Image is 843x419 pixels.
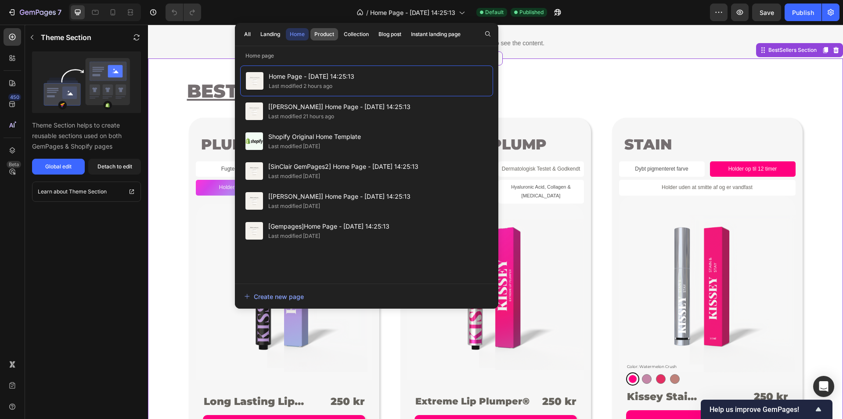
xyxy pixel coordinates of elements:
[268,142,320,151] div: Last modified [DATE]
[760,9,774,16] span: Save
[340,28,373,40] button: Collection
[267,370,383,383] h2: Extreme Lip Plumper®
[285,141,320,147] span: Fugter & plejer
[178,370,217,385] div: 250 kr
[268,161,418,172] span: [SinClair GemPages2] Home Page - [DATE] 14:25:13
[58,7,61,18] p: 7
[244,292,304,301] div: Create new page
[32,120,141,152] p: Theme Section helps to create reusable sections used on both GemPages & Shopify pages
[710,405,813,414] span: Help us improve GemPages!
[407,28,465,40] button: Instant landing page
[97,163,132,171] div: Detach to edit
[38,187,68,196] p: Learn about
[7,161,21,168] div: Beta
[166,4,201,21] div: Undo/Redo
[284,160,320,166] span: Extreme Plump
[375,28,405,40] button: Blog post
[792,8,814,17] div: Publish
[378,30,401,38] div: Blog post
[580,141,629,147] span: Holder op til 12 timer
[259,100,404,136] pre: EXTREME PLUMP
[259,179,436,356] a: Extreme Lip Plumper®
[260,30,280,38] div: Landing
[41,32,91,43] p: Theme Section
[32,182,141,202] a: Learn about Theme Section
[88,159,141,175] button: Detach to edit
[478,365,556,380] h2: Kissey Stain & Stay – Peel Off
[370,8,455,17] span: Home Page - [DATE] 14:25:13
[813,376,834,397] div: Open Intercom Messenger
[752,4,781,21] button: Save
[69,187,107,196] p: Theme Section
[286,28,309,40] button: Home
[235,51,498,60] p: Home page
[268,131,361,142] span: Shopify Original Home Template
[314,30,334,38] div: Product
[344,30,369,38] div: Collection
[710,404,824,415] button: Show survey - Help us improve GemPages!
[268,221,389,232] span: [Gempages]Home Page - [DATE] 14:25:13
[485,8,504,16] span: Default
[471,100,530,136] pre: STAIN
[268,191,411,202] span: [[PERSON_NAME]] Home Page - [DATE] 14:25:13
[519,8,544,16] span: Published
[268,112,334,121] div: Last modified 21 hours ago
[4,4,65,21] button: 7
[244,288,490,305] button: Create new page
[478,386,641,416] button: Tilføj til kurv
[269,71,354,82] span: Home Page - [DATE] 14:25:13
[514,160,605,166] span: Holder uden at smitte af og er vandfast
[354,141,432,147] span: Dermatologisk Testet & Godkendt
[390,370,429,385] div: 250 kr
[256,28,284,40] button: Landing
[8,94,21,101] div: 450
[268,102,411,112] span: [[PERSON_NAME]] Home Page - [DATE] 14:25:13
[471,171,648,348] a: Kissey Stain & Stay – Peel Off
[290,30,305,38] div: Home
[240,28,255,40] button: All
[351,158,435,176] p: Hyaluronic Acid, Collagen & [MEDICAL_DATA]
[310,28,338,40] button: Product
[268,232,320,240] div: Last modified [DATE]
[268,172,320,181] div: Last modified [DATE]
[268,202,320,211] div: Last modified [DATE]
[148,25,843,419] iframe: Design area
[478,338,530,346] legend: Color: Watermelon Crush
[619,22,670,29] div: BestSellers Section
[244,30,251,38] div: All
[32,159,85,175] button: Global edit
[269,82,332,91] div: Last modified 2 hours ago
[45,163,72,171] div: Global edit
[563,365,641,380] div: 250 kr
[411,30,461,38] div: Instant landing page
[487,141,540,147] span: Dybt pigmenteret farve
[785,4,821,21] button: Publish
[366,8,368,17] span: /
